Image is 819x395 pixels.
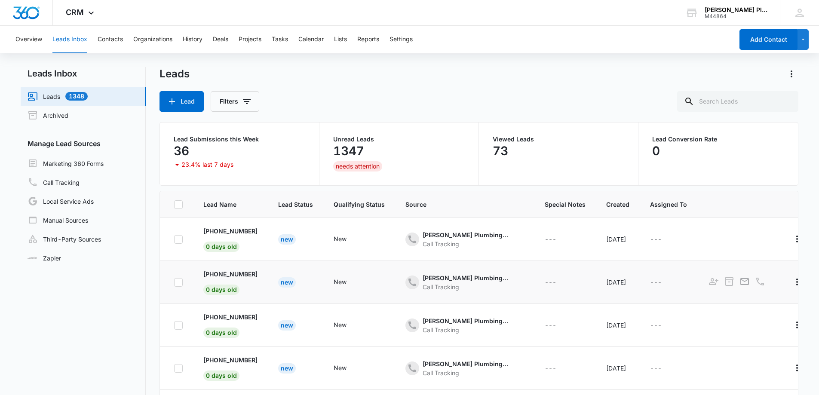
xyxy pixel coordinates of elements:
a: Call [754,281,766,288]
a: Marketing 360 Forms [28,158,104,168]
div: --- [545,234,556,245]
a: New [278,279,296,286]
div: - - Select to Edit Field [334,277,362,288]
div: - - Select to Edit Field [405,359,524,377]
div: New [334,363,347,372]
div: needs attention [333,161,382,171]
span: CRM [66,8,84,17]
span: 0 days old [203,371,239,381]
span: 0 days old [203,242,239,252]
button: Projects [239,26,261,53]
button: Calendar [298,26,324,53]
a: [PHONE_NUMBER]0 days old [203,312,258,336]
p: [PHONE_NUMBER] [203,355,258,364]
div: --- [650,320,662,331]
a: [PHONE_NUMBER]0 days old [203,355,258,379]
button: Overview [15,26,42,53]
div: [DATE] [606,364,629,373]
button: History [183,26,202,53]
div: New [278,363,296,374]
div: [PERSON_NAME] Plumbing - Ads [423,316,509,325]
a: Archived [28,110,68,120]
div: Call Tracking [423,239,509,248]
div: [PERSON_NAME] Plumbing - Content [423,359,509,368]
h1: Leads [160,67,190,80]
span: 0 days old [203,285,239,295]
p: Viewed Leads [493,136,624,142]
p: Lead Submissions this Week [174,136,305,142]
p: 73 [493,144,508,158]
p: 0 [652,144,660,158]
div: - - Select to Edit Field [405,230,524,248]
div: [DATE] [606,278,629,287]
div: --- [650,234,662,245]
div: [DATE] [606,321,629,330]
div: - - Select to Edit Field [334,320,362,331]
div: account name [705,6,767,13]
button: Actions [790,318,804,332]
div: - - Select to Edit Field [545,277,572,288]
input: Search Leads [677,91,798,112]
p: Unread Leads [333,136,465,142]
div: - - Select to Edit Field [334,234,362,245]
div: --- [545,320,556,331]
a: Zapier [28,254,61,263]
div: - - Select to Edit Field [405,273,524,291]
div: - - Select to Edit Field [650,234,677,245]
button: Call [754,276,766,288]
button: Settings [390,26,413,53]
button: Actions [790,361,804,375]
div: New [278,320,296,331]
a: New [278,236,296,243]
button: Organizations [133,26,172,53]
a: Call Tracking [28,177,80,187]
button: Filters [211,91,259,112]
button: Leads Inbox [52,26,87,53]
div: --- [650,363,662,374]
div: --- [545,363,556,374]
div: [PERSON_NAME] Plumbing - Ads [423,273,509,282]
p: 36 [174,144,189,158]
a: New [278,364,296,372]
a: Manual Sources [28,215,88,225]
div: Call Tracking [423,282,509,291]
span: Lead Name [203,200,258,209]
div: New [278,234,296,245]
button: Lead [160,91,204,112]
div: - - Select to Edit Field [650,277,677,288]
p: [PHONE_NUMBER] [203,312,258,322]
div: Call Tracking [423,368,509,377]
div: --- [650,277,662,288]
h3: Manage Lead Sources [21,138,146,149]
p: [PHONE_NUMBER] [203,227,258,236]
button: Deals [213,26,228,53]
p: Lead Conversion Rate [652,136,784,142]
div: - - Select to Edit Field [545,234,572,245]
div: - - Select to Edit Field [650,320,677,331]
button: Contacts [98,26,123,53]
button: Actions [790,232,804,246]
div: - - Select to Edit Field [405,316,524,334]
div: - - Select to Edit Field [545,320,572,331]
button: Actions [790,275,804,289]
div: New [278,277,296,288]
span: 0 days old [203,328,239,338]
span: Special Notes [545,200,586,209]
div: - - Select to Edit Field [545,363,572,374]
div: New [334,277,347,286]
div: --- [545,277,556,288]
p: 1347 [333,144,364,158]
p: [PHONE_NUMBER] [203,269,258,279]
div: Call Tracking [423,325,509,334]
button: Tasks [272,26,288,53]
button: Add Contact [739,29,798,50]
button: Reports [357,26,379,53]
span: Assigned To [650,200,687,209]
div: New [334,320,347,329]
button: Actions [785,67,798,81]
div: - - Select to Edit Field [334,363,362,374]
span: Created [606,200,629,209]
a: [PHONE_NUMBER]0 days old [203,269,258,293]
div: [DATE] [606,235,629,244]
div: New [334,234,347,243]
